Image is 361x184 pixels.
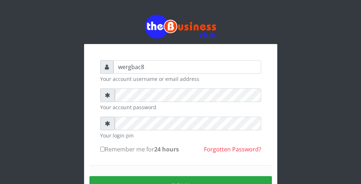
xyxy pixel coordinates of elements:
[100,132,261,139] small: Your login pin
[100,145,179,154] label: Remember me for
[113,60,261,74] input: Username or email address
[204,145,261,153] a: Forgotten Password?
[154,145,179,153] b: 24 hours
[100,75,261,83] small: Your account username or email address
[100,147,105,151] input: Remember me for24 hours
[100,103,261,111] small: Your account password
